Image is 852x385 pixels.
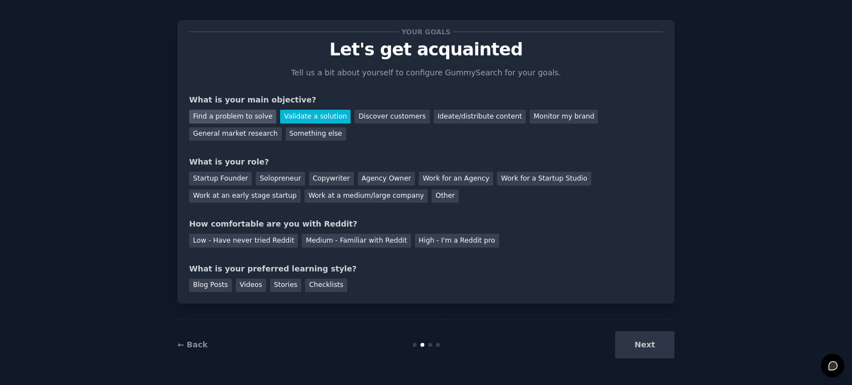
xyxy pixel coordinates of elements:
div: Stories [270,279,301,292]
div: Copywriter [309,172,354,186]
div: Agency Owner [358,172,415,186]
div: Solopreneur [256,172,305,186]
div: What is your role? [189,156,663,168]
p: Tell us a bit about yourself to configure GummySearch for your goals. [286,67,566,79]
a: ← Back [177,340,207,349]
p: Let's get acquainted [189,40,663,59]
div: What is your main objective? [189,94,663,106]
div: What is your preferred learning style? [189,263,663,275]
div: Blog Posts [189,279,232,292]
div: Videos [236,279,266,292]
div: Find a problem to solve [189,110,276,124]
div: Low - Have never tried Reddit [189,234,298,248]
div: Checklists [305,279,347,292]
div: Work for a Startup Studio [497,172,591,186]
div: Something else [286,127,346,141]
span: Your goals [399,26,453,38]
div: How comfortable are you with Reddit? [189,218,663,230]
div: Medium - Familiar with Reddit [302,234,410,248]
div: General market research [189,127,282,141]
div: Validate a solution [280,110,351,124]
div: High - I'm a Reddit pro [415,234,499,248]
div: Work at an early stage startup [189,189,301,203]
div: Discover customers [354,110,429,124]
div: Work at a medium/large company [305,189,428,203]
div: Ideate/distribute content [434,110,526,124]
div: Monitor my brand [530,110,598,124]
div: Other [432,189,459,203]
div: Work for an Agency [419,172,493,186]
div: Startup Founder [189,172,252,186]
